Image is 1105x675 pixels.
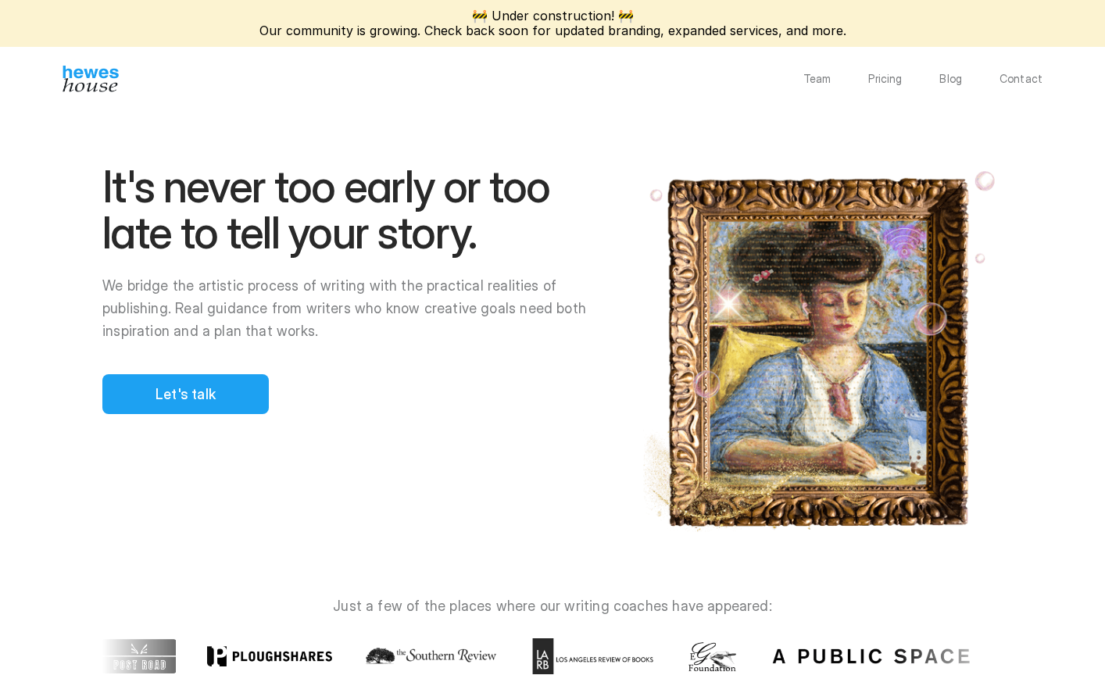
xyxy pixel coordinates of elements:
a: Blog [939,73,962,84]
a: Contact [1000,73,1042,84]
img: Pierre Bonnard's "Misia Godebska Writing" depicts a woman writing in her notebook. You'll be just... [635,164,1003,537]
p: Just a few of the places where our writing coaches have appeared: [102,599,1003,613]
a: Pricing [868,73,902,84]
a: Team [803,73,831,84]
p: 🚧 Under construction! 🚧 [259,9,846,23]
h1: It's never too early or too late to tell your story. [102,164,610,257]
p: Our community is growing. Check back soon for updated branding, expanded services, and more. [259,23,846,38]
img: Hewes House’s book coach services offer creative writing courses, writing class to learn differen... [63,66,119,92]
p: We bridge the artistic process of writing with the practical realities of publishing. Real guidan... [102,275,610,342]
p: Let's talk [156,384,216,405]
